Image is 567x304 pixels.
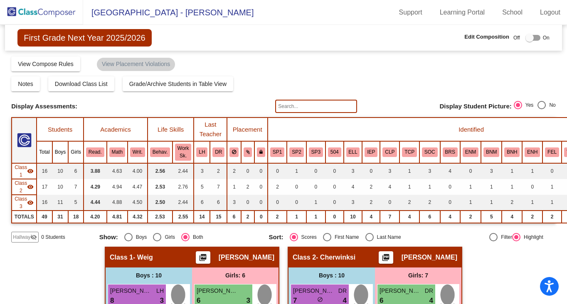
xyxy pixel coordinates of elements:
[525,147,540,157] button: ENH
[133,233,147,241] div: Boys
[522,179,542,195] td: 0
[331,233,359,241] div: First Name
[84,179,107,195] td: 4.29
[68,141,84,163] th: Girls
[128,179,148,195] td: 4.47
[439,103,511,110] span: Display Student Picture:
[212,147,224,157] button: DR
[344,179,362,195] td: 4
[52,179,69,195] td: 10
[241,163,255,179] td: 0
[148,163,173,179] td: 2.56
[37,179,52,195] td: 17
[380,163,399,179] td: 3
[362,163,380,179] td: 0
[68,211,84,223] td: 18
[99,233,118,241] span: Show:
[514,101,556,112] mat-radio-group: Select an option
[325,195,344,211] td: 0
[227,163,241,179] td: 2
[11,76,40,91] button: Notes
[110,287,152,295] span: [PERSON_NAME]
[156,287,164,295] span: LH
[293,253,316,262] span: Class 2
[520,233,543,241] div: Highlight
[15,164,27,179] span: Class 1
[123,76,234,91] button: Grade/Archive Students in Table View
[338,287,347,295] span: DR
[11,56,80,71] button: View Compose Rules
[288,267,375,284] div: Boys : 10
[68,195,84,211] td: 5
[316,253,355,262] span: - Cherwinksi
[399,195,419,211] td: 2
[483,147,499,157] button: BNM
[109,147,125,157] button: Math
[542,163,562,179] td: 0
[309,147,323,157] button: SP3
[440,179,460,195] td: 0
[241,179,255,195] td: 2
[504,147,520,157] button: BNH
[210,211,227,223] td: 15
[522,195,542,211] td: 1
[325,163,344,179] td: 0
[107,179,128,195] td: 4.94
[502,163,522,179] td: 1
[254,163,268,179] td: 0
[17,29,151,47] span: First Grade Next Year 2025/2026
[402,147,417,157] button: TCP
[460,179,481,195] td: 1
[502,179,522,195] td: 1
[84,163,107,179] td: 3.88
[219,253,274,262] span: [PERSON_NAME]
[227,118,268,141] th: Placement
[542,179,562,195] td: 1
[460,163,481,179] td: 0
[522,211,542,223] td: 2
[463,147,478,157] button: ENM
[380,287,421,295] span: [PERSON_NAME]
[542,195,562,211] td: 1
[344,163,362,179] td: 3
[210,163,227,179] td: 2
[287,179,306,195] td: 0
[41,233,65,241] span: 0 Students
[440,141,460,163] th: Boston Student Resident
[365,147,377,157] button: IEP
[129,81,227,87] span: Grade/Archive Students in Table View
[460,195,481,211] td: 1
[460,211,481,223] td: 2
[543,34,550,42] span: On
[269,233,432,241] mat-radio-group: Select an option
[481,141,502,163] th: Behavior Needs- Moderate
[52,141,69,163] th: Boys
[460,141,481,163] th: Emotional Needs - Moderate
[522,163,542,179] td: 1
[399,211,419,223] td: 4
[37,163,52,179] td: 16
[52,163,69,179] td: 10
[52,195,69,211] td: 11
[37,141,52,163] th: Total
[254,195,268,211] td: 0
[97,58,175,71] mat-chip: View Placement Violations
[210,141,227,163] th: Deborah Russo
[533,6,567,19] a: Logout
[52,211,69,223] td: 31
[419,141,440,163] th: Student of Color
[381,253,391,265] mat-icon: picture_as_pdf
[241,195,255,211] td: 0
[173,195,194,211] td: 2.44
[306,211,325,223] td: 1
[194,195,210,211] td: 6
[148,211,173,223] td: 2.53
[325,179,344,195] td: 0
[37,211,52,223] td: 49
[210,179,227,195] td: 7
[270,147,284,157] button: SP1
[192,267,279,284] div: Girls: 6
[344,141,362,163] th: English Language Learner
[440,211,460,223] td: 4
[106,267,192,284] div: Boys : 10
